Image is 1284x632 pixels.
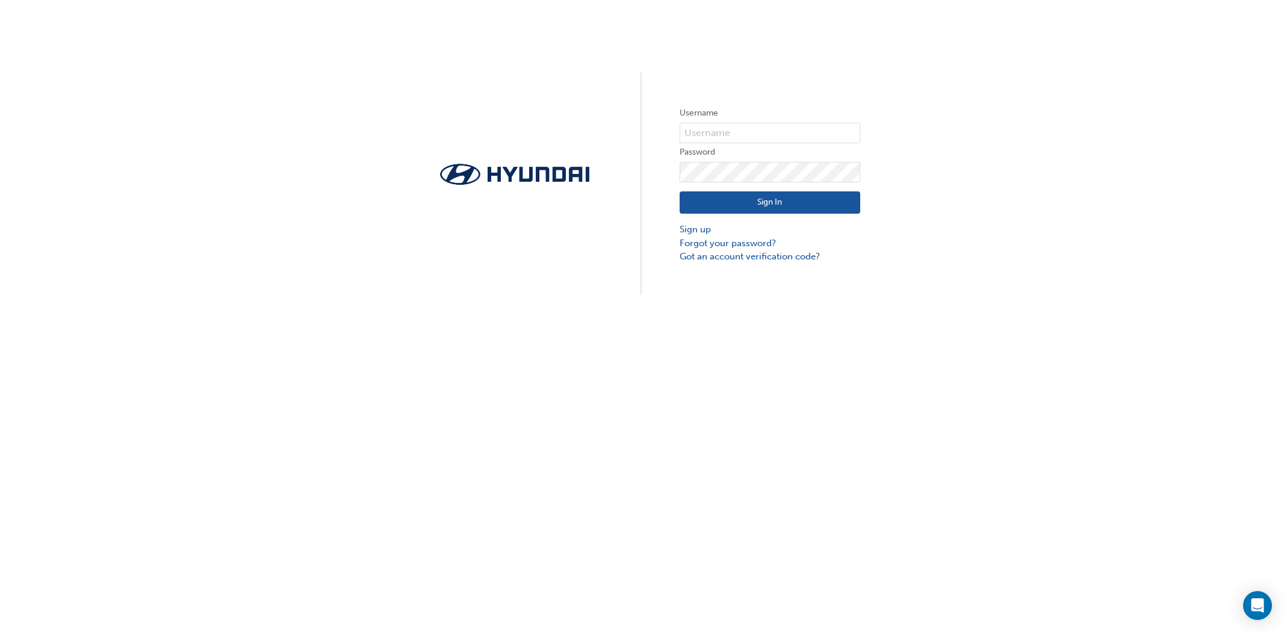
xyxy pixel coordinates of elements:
[680,237,860,250] a: Forgot your password?
[424,160,605,188] img: Trak
[680,106,860,120] label: Username
[680,250,860,264] a: Got an account verification code?
[680,223,860,237] a: Sign up
[680,123,860,143] input: Username
[680,145,860,160] label: Password
[1243,591,1272,620] div: Open Intercom Messenger
[680,191,860,214] button: Sign In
